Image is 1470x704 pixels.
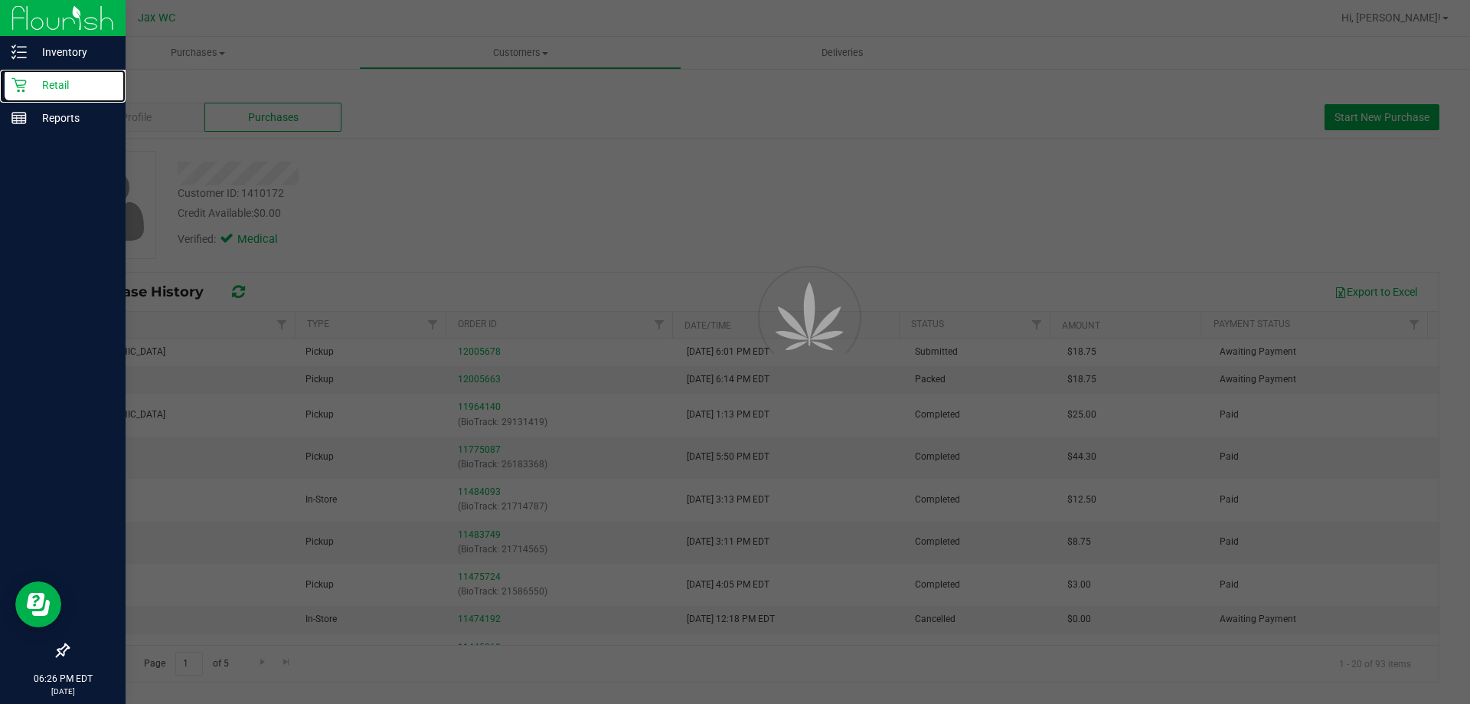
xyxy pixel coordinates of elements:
inline-svg: Inventory [11,44,27,60]
inline-svg: Reports [11,110,27,126]
p: [DATE] [7,686,119,697]
inline-svg: Retail [11,77,27,93]
p: 06:26 PM EDT [7,672,119,686]
p: Reports [27,109,119,127]
iframe: Resource center [15,581,61,627]
p: Inventory [27,43,119,61]
p: Retail [27,76,119,94]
